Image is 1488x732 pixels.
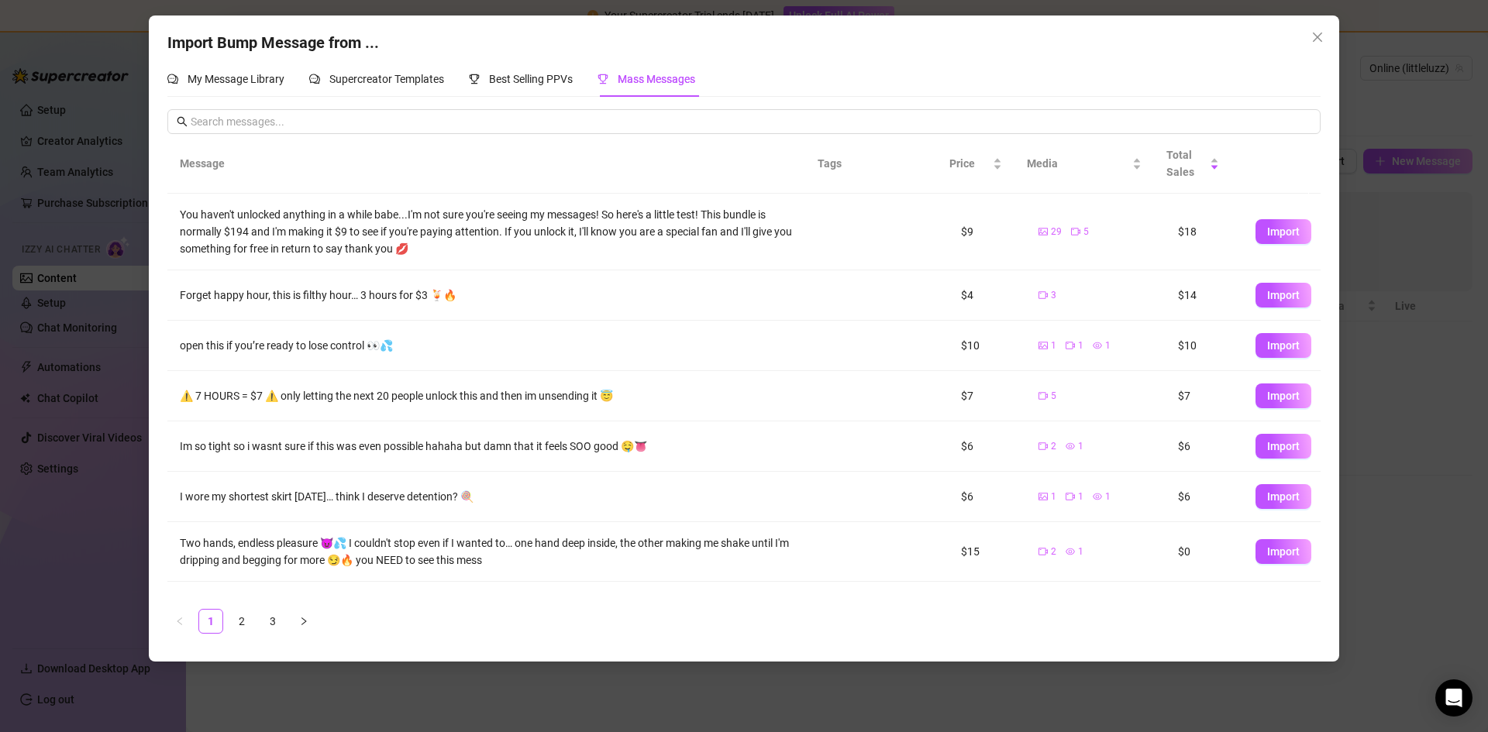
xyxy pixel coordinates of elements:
span: picture [1038,227,1048,236]
span: 29 [1051,225,1062,239]
td: $4 [949,270,1026,321]
span: trophy [598,74,608,84]
th: Media [1014,134,1154,194]
span: left [175,617,184,626]
span: Supercreator Templates [329,73,444,85]
a: 1 [199,610,222,633]
span: 5 [1051,389,1056,404]
td: $14 [1166,270,1243,321]
span: 2 [1051,439,1056,454]
span: 1 [1105,339,1111,353]
span: Import [1267,225,1300,238]
a: 2 [230,610,253,633]
span: video-camera [1066,341,1075,350]
span: eye [1093,492,1102,501]
span: picture [1038,341,1048,350]
td: $6 [1166,421,1243,472]
li: Next Page [291,609,316,634]
td: $0 [1166,522,1243,582]
div: ⚠️ 7 HOURS = $7 ⚠️ only letting the next 20 people unlock this and then im unsending it 😇 [180,387,804,404]
button: Import [1255,434,1311,459]
span: video-camera [1038,391,1048,400]
td: $10 [1166,321,1243,371]
div: I wore my shortest skirt [DATE]… think I deserve detention? 🍭 [180,488,804,505]
span: 1 [1105,490,1111,504]
span: Import [1267,545,1300,558]
button: Close [1305,25,1330,50]
button: Import [1255,219,1311,244]
span: Total Sales [1166,146,1207,180]
span: eye [1066,547,1075,556]
span: Import [1267,390,1300,402]
span: video-camera [1038,547,1048,556]
button: Import [1255,383,1311,408]
td: $15 [949,522,1026,582]
span: video-camera [1038,290,1048,300]
button: Import [1255,484,1311,509]
span: Import [1267,490,1300,503]
div: I tease myself with both hands, going deeper and rougher... until I can’t hold it any longer, squ... [180,594,804,628]
button: right [291,609,316,634]
div: You haven't unlocked anything in a while babe...I'm not sure you're seeing my messages! So here's... [180,206,804,257]
div: Open Intercom Messenger [1435,679,1472,717]
span: eye [1093,341,1102,350]
td: $6 [949,472,1026,522]
td: $18 [1166,194,1243,270]
button: left [167,609,192,634]
th: Total Sales [1154,134,1231,194]
th: Price [937,134,1014,194]
td: $10 [949,321,1026,371]
span: 2 [1051,545,1056,559]
span: right [299,617,308,626]
span: 1 [1078,545,1083,559]
span: Import Bump Message from ... [167,33,379,52]
td: $9 [949,194,1026,270]
span: Price [949,155,990,172]
span: 5 [1083,225,1089,239]
span: 1 [1078,490,1083,504]
span: Close [1305,31,1330,43]
td: $7 [949,371,1026,421]
span: Import [1267,289,1300,301]
span: Best Selling PPVs [489,73,573,85]
li: 2 [229,609,254,634]
button: Import [1255,539,1311,564]
span: video-camera [1071,227,1080,236]
input: Search messages... [191,113,1311,130]
span: comment [167,74,178,84]
span: Media [1027,155,1129,172]
th: Message [167,134,805,194]
td: $7 [1166,371,1243,421]
div: open this if you’re ready to lose control 👀💦 [180,337,804,354]
span: Mass Messages [618,73,695,85]
button: Import [1255,333,1311,358]
div: Im so tight so i wasnt sure if this was even possible hahaha but damn that it feels SOO good 🤤👅 [180,438,804,455]
span: search [177,116,188,127]
span: My Message Library [188,73,284,85]
span: 1 [1051,490,1056,504]
span: Import [1267,339,1300,352]
li: 3 [260,609,285,634]
span: video-camera [1066,492,1075,501]
td: $6 [1166,472,1243,522]
span: close [1311,31,1324,43]
span: eye [1066,442,1075,451]
span: 3 [1051,288,1056,303]
a: 3 [261,610,284,633]
button: Import [1255,283,1311,308]
li: 1 [198,609,223,634]
span: picture [1038,492,1048,501]
span: video-camera [1038,442,1048,451]
div: Two hands, endless pleasure 😈💦 I couldn't stop even if I wanted to… one hand deep inside, the oth... [180,534,804,569]
span: 1 [1078,439,1083,454]
div: Forget happy hour, this is filthy hour… 3 hours for $3 🍹🔥 [180,287,804,304]
td: $0 [1166,582,1243,641]
td: $6 [949,421,1026,472]
li: Previous Page [167,609,192,634]
td: $10 [949,582,1026,641]
span: 1 [1078,339,1083,353]
th: Tags [805,134,898,194]
span: 1 [1051,339,1056,353]
span: trophy [469,74,480,84]
span: comment [309,74,320,84]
